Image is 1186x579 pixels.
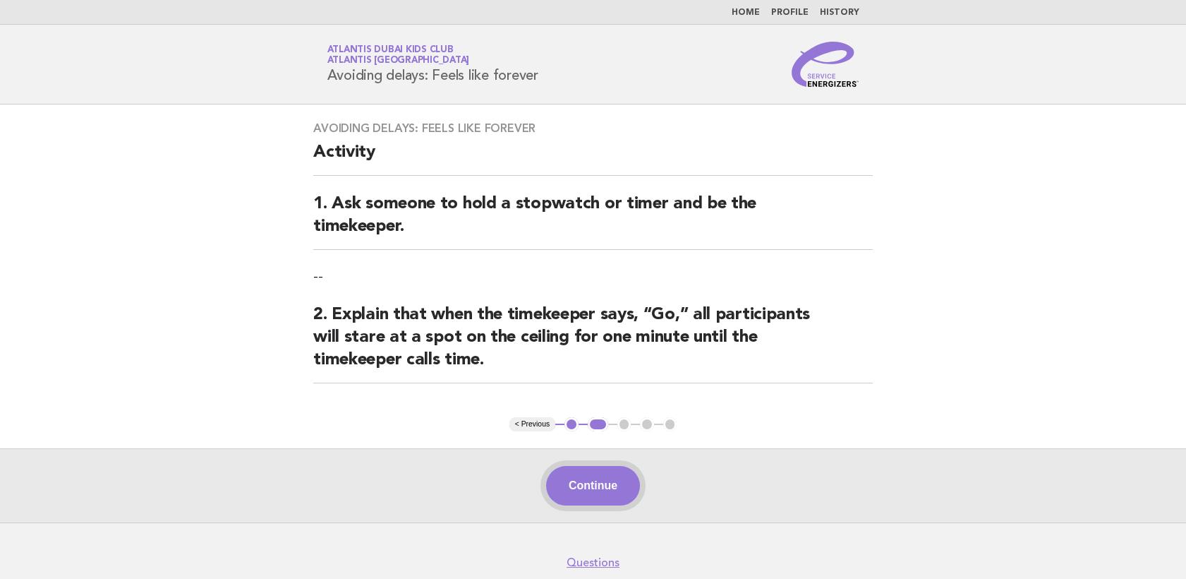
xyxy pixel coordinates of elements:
[820,8,859,17] a: History
[313,193,873,250] h2: 1. Ask someone to hold a stopwatch or timer and be the timekeeper.
[792,42,859,87] img: Service Energizers
[564,417,579,431] button: 1
[327,45,470,65] a: Atlantis Dubai Kids ClubAtlantis [GEOGRAPHIC_DATA]
[771,8,809,17] a: Profile
[732,8,760,17] a: Home
[567,556,619,570] a: Questions
[509,417,555,431] button: < Previous
[327,56,470,66] span: Atlantis [GEOGRAPHIC_DATA]
[313,304,873,383] h2: 2. Explain that when the timekeeper says, “Go,” all participants will stare at a spot on the ceil...
[313,121,873,136] h3: Avoiding delays: Feels like forever
[546,466,640,506] button: Continue
[313,141,873,176] h2: Activity
[313,267,873,287] p: --
[327,46,538,83] h1: Avoiding delays: Feels like forever
[588,417,608,431] button: 2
